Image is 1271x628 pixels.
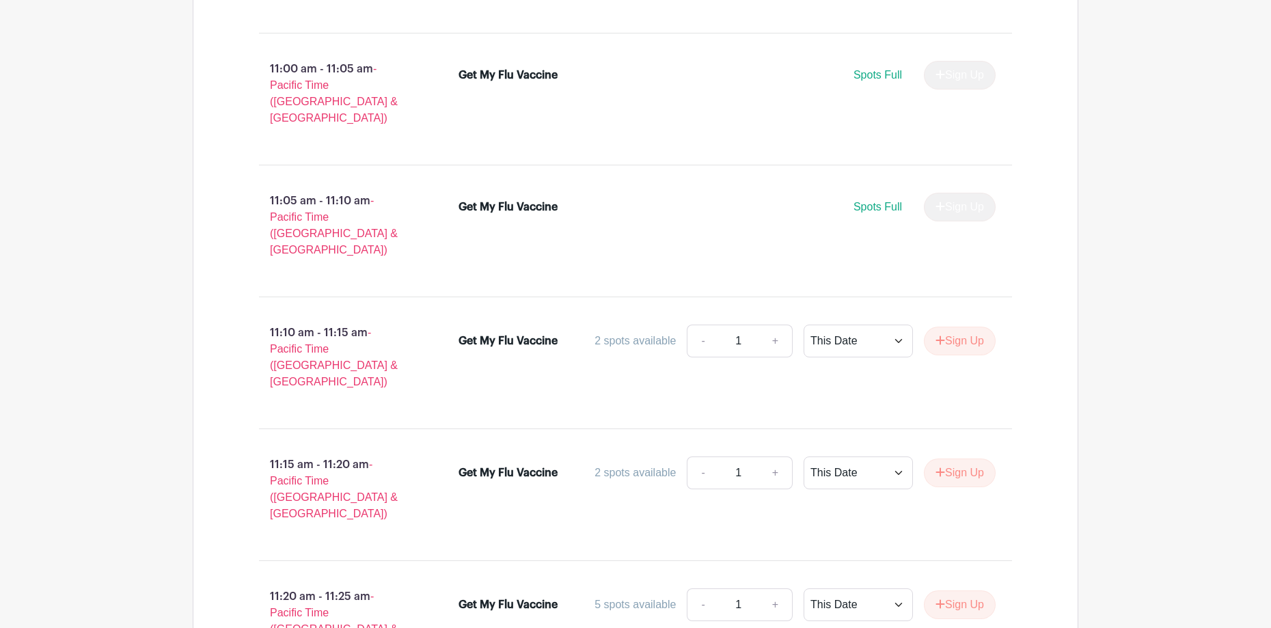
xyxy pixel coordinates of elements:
div: Get My Flu Vaccine [459,333,558,349]
div: 5 spots available [594,597,676,613]
div: 2 spots available [594,333,676,349]
button: Sign Up [924,459,996,487]
a: + [758,456,793,489]
span: Spots Full [853,69,902,81]
p: 11:05 am - 11:10 am [237,187,437,264]
a: + [758,588,793,621]
a: + [758,325,793,357]
a: - [687,325,718,357]
div: Get My Flu Vaccine [459,199,558,215]
p: 11:00 am - 11:05 am [237,55,437,132]
a: - [687,456,718,489]
span: - Pacific Time ([GEOGRAPHIC_DATA] & [GEOGRAPHIC_DATA]) [270,195,398,256]
p: 11:15 am - 11:20 am [237,451,437,528]
button: Sign Up [924,590,996,619]
p: 11:10 am - 11:15 am [237,319,437,396]
div: 2 spots available [594,465,676,481]
div: Get My Flu Vaccine [459,597,558,613]
span: - Pacific Time ([GEOGRAPHIC_DATA] & [GEOGRAPHIC_DATA]) [270,327,398,387]
button: Sign Up [924,327,996,355]
div: Get My Flu Vaccine [459,67,558,83]
span: - Pacific Time ([GEOGRAPHIC_DATA] & [GEOGRAPHIC_DATA]) [270,459,398,519]
div: Get My Flu Vaccine [459,465,558,481]
span: Spots Full [853,201,902,213]
span: - Pacific Time ([GEOGRAPHIC_DATA] & [GEOGRAPHIC_DATA]) [270,63,398,124]
a: - [687,588,718,621]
